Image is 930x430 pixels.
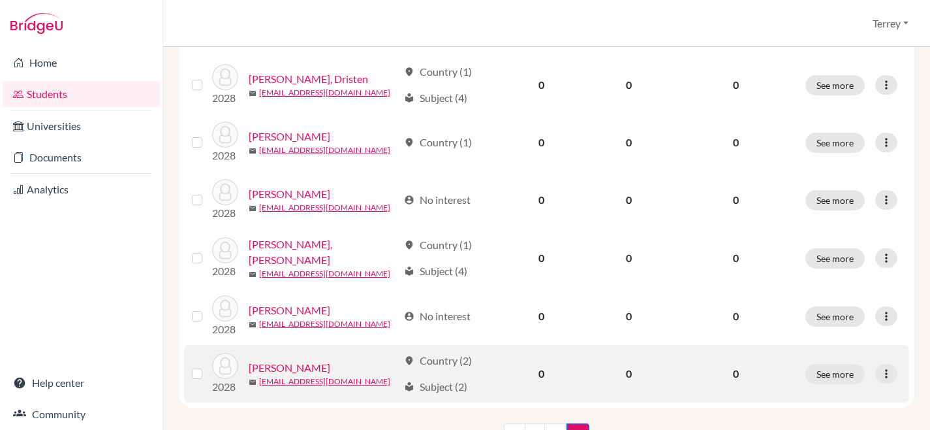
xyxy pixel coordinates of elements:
[404,137,414,148] span: location_on
[249,129,330,144] a: [PERSON_NAME]
[404,195,414,205] span: account_circle
[584,56,674,114] td: 0
[249,147,256,155] span: mail
[404,308,471,324] div: No interest
[404,135,472,150] div: Country (1)
[212,64,238,90] img: Ward, Dristen
[404,382,414,392] span: local_library
[3,370,160,396] a: Help center
[249,186,330,202] a: [PERSON_NAME]
[3,176,160,203] a: Analytics
[212,322,238,337] p: 2028
[3,50,160,76] a: Home
[249,378,256,386] span: mail
[499,114,584,171] td: 0
[805,133,865,153] button: See more
[682,192,790,208] p: 0
[404,93,414,103] span: local_library
[259,376,390,388] a: [EMAIL_ADDRESS][DOMAIN_NAME]
[499,171,584,229] td: 0
[404,237,472,253] div: Country (1)
[499,288,584,345] td: 0
[249,90,256,97] span: mail
[499,229,584,288] td: 0
[682,250,790,266] p: 0
[584,288,674,345] td: 0
[212,295,238,322] img: Yu, Bo-Yu
[212,90,238,106] p: 2028
[805,190,865,210] button: See more
[404,240,414,250] span: location_on
[212,237,238,263] img: Ye Ji, Suhr
[10,13,63,34] img: Bridge-U
[682,77,790,93] p: 0
[249,321,256,329] span: mail
[212,122,238,148] img: Wu, Zhenxiang
[805,248,865,269] button: See more
[249,237,398,268] a: [PERSON_NAME], [PERSON_NAME]
[404,67,414,77] span: location_on
[867,11,914,36] button: Terrey
[3,81,160,107] a: Students
[259,87,390,99] a: [EMAIL_ADDRESS][DOMAIN_NAME]
[3,113,160,139] a: Universities
[212,205,238,221] p: 2028
[499,56,584,114] td: 0
[3,144,160,171] a: Documents
[259,202,390,214] a: [EMAIL_ADDRESS][DOMAIN_NAME]
[805,364,865,384] button: See more
[404,311,414,322] span: account_circle
[212,179,238,205] img: Xu, Jiaen
[249,205,256,212] span: mail
[682,135,790,150] p: 0
[249,71,368,87] a: [PERSON_NAME], Dristen
[404,192,471,208] div: No interest
[404,356,414,366] span: location_on
[584,345,674,403] td: 0
[584,114,674,171] td: 0
[404,263,467,279] div: Subject (4)
[259,268,390,280] a: [EMAIL_ADDRESS][DOMAIN_NAME]
[805,306,865,327] button: See more
[404,353,472,369] div: Country (2)
[249,360,330,376] a: [PERSON_NAME]
[805,75,865,95] button: See more
[682,366,790,382] p: 0
[249,303,330,318] a: [PERSON_NAME]
[212,353,238,379] img: Zhang, Jingyue
[212,379,238,395] p: 2028
[259,318,390,330] a: [EMAIL_ADDRESS][DOMAIN_NAME]
[499,345,584,403] td: 0
[259,144,390,156] a: [EMAIL_ADDRESS][DOMAIN_NAME]
[212,148,238,163] p: 2028
[682,308,790,324] p: 0
[584,229,674,288] td: 0
[584,171,674,229] td: 0
[3,401,160,427] a: Community
[404,266,414,276] span: local_library
[404,379,467,395] div: Subject (2)
[404,64,472,80] div: Country (1)
[212,263,238,279] p: 2028
[249,271,256,278] span: mail
[404,90,467,106] div: Subject (4)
